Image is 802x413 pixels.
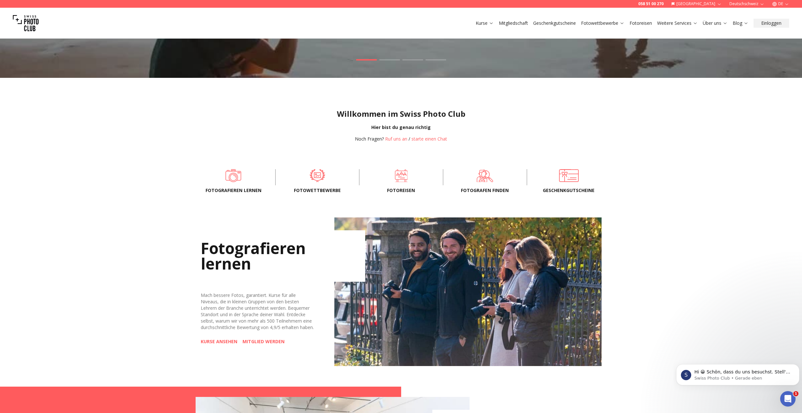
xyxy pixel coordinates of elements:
a: Mitgliedschaft [499,20,528,26]
h2: Fotografieren lernen [201,230,365,282]
div: Hier bist du genau richtig [5,124,797,131]
span: Noch Fragen? [355,136,384,142]
img: Learn Photography [334,217,602,366]
a: Fotowettbewerbe [581,20,624,26]
img: Swiss photo club [13,10,39,36]
a: Kurse [476,20,494,26]
button: Fotoreisen [627,19,655,28]
a: Fotoreisen [370,169,433,182]
a: Weitere Services [657,20,698,26]
div: Mach bessere Fotos, garantiert. Kurse für alle Niveaus, die in kleinen Gruppen von den besten Leh... [201,292,314,331]
iframe: Intercom notifications Nachricht [674,351,802,396]
a: MITGLIED WERDEN [242,338,285,345]
button: Geschenkgutscheine [531,19,578,28]
button: starte einen Chat [411,136,447,142]
a: 058 51 00 270 [638,1,664,6]
a: Blog [733,20,748,26]
button: Blog [730,19,751,28]
a: Fotografen finden [454,169,516,182]
button: Weitere Services [655,19,700,28]
a: KURSE ANSEHEN [201,338,237,345]
a: Fotografieren lernen [202,169,265,182]
a: Geschenkgutscheine [533,20,576,26]
a: Über uns [703,20,727,26]
a: Fotowettbewerbe [286,169,349,182]
span: Fotoreisen [370,187,433,194]
a: Geschenkgutscheine [537,169,600,182]
span: Fotografieren lernen [202,187,265,194]
span: Fotowettbewerbe [286,187,349,194]
button: Mitgliedschaft [496,19,531,28]
button: Fotowettbewerbe [578,19,627,28]
button: Kurse [473,19,496,28]
span: Fotografen finden [454,187,516,194]
span: Geschenkgutscheine [537,187,600,194]
span: 1 [793,391,798,396]
a: Fotoreisen [630,20,652,26]
button: Einloggen [754,19,789,28]
div: / [355,136,447,142]
iframe: Intercom live chat [780,391,796,407]
h1: Willkommen im Swiss Photo Club [5,109,797,119]
a: Ruf uns an [385,136,407,142]
button: Über uns [700,19,730,28]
